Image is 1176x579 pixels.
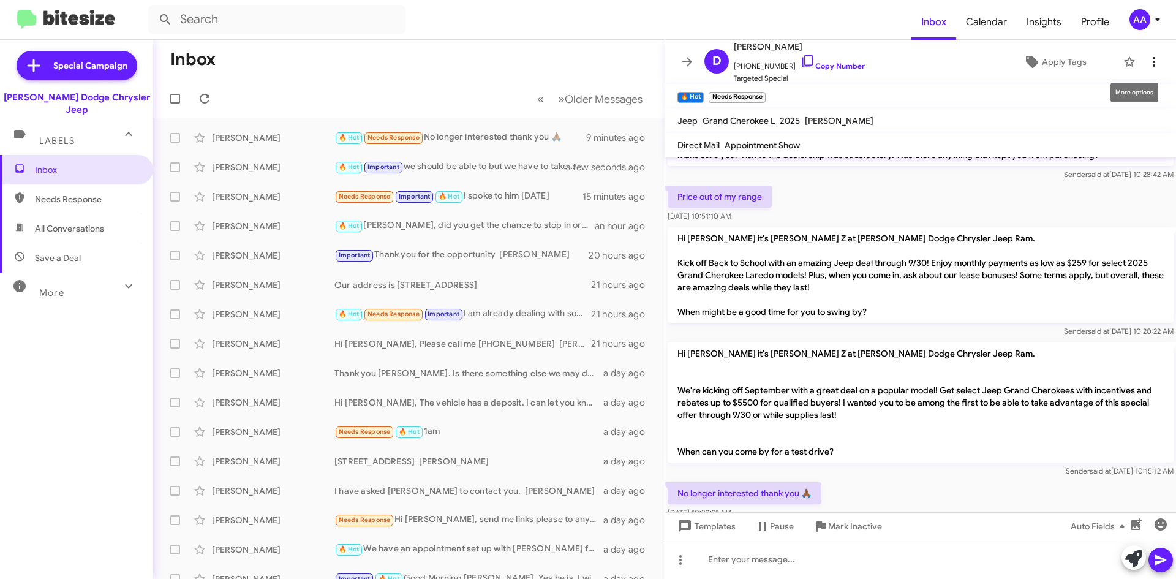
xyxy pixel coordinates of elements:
a: Copy Number [801,61,865,70]
div: Hi [PERSON_NAME], The vehicle has a deposit. I can let you know if it does not go. [PERSON_NAME] [334,396,603,409]
a: Insights [1017,4,1071,40]
p: Hi [PERSON_NAME] it's [PERSON_NAME] Z at [PERSON_NAME] Dodge Chrysler Jeep Ram. We're kicking off... [668,342,1174,463]
span: Grand Cherokee L [703,115,775,126]
span: 🔥 Hot [339,310,360,318]
span: Mark Inactive [828,515,882,537]
div: [PERSON_NAME] [212,396,334,409]
span: Direct Mail [677,140,720,151]
button: Apply Tags [992,51,1117,73]
div: a day ago [603,543,655,556]
div: AA [1129,9,1150,30]
span: Appointment Show [725,140,800,151]
div: 21 hours ago [591,308,655,320]
div: 15 minutes ago [582,191,655,203]
div: [PERSON_NAME] [212,161,334,173]
div: [PERSON_NAME] [212,191,334,203]
span: 🔥 Hot [339,134,360,142]
span: Save a Deal [35,252,81,264]
span: All Conversations [35,222,104,235]
div: [PERSON_NAME] [212,514,334,526]
span: [PHONE_NUMBER] [734,54,865,72]
span: [PERSON_NAME] [734,39,865,54]
div: Thank you [PERSON_NAME]. Is there something else we may do for you? [PERSON_NAME] [PHONE_NUMBER] [334,367,603,379]
p: Hi [PERSON_NAME] it's [PERSON_NAME] Z at [PERSON_NAME] Dodge Chrysler Jeep Ram. Kick off Back to ... [668,227,1174,323]
div: [PERSON_NAME], did you get the chance to stop in or did you want to reschedule? [334,219,595,233]
div: a day ago [603,396,655,409]
span: 🔥 Hot [339,545,360,553]
small: 🔥 Hot [677,92,704,103]
span: » [558,91,565,107]
div: [PERSON_NAME] [212,249,334,262]
button: Auto Fields [1061,515,1139,537]
div: [PERSON_NAME] [212,485,334,497]
div: [PERSON_NAME] [212,308,334,320]
div: [PERSON_NAME] [212,338,334,350]
div: [PERSON_NAME] [212,426,334,438]
span: Older Messages [565,93,643,106]
a: Special Campaign [17,51,137,80]
span: 🔥 Hot [339,163,360,171]
div: Thank you for the opportunity [PERSON_NAME] [334,248,589,262]
a: Calendar [956,4,1017,40]
span: Sender [DATE] 10:28:42 AM [1064,170,1174,179]
div: [PERSON_NAME] [212,543,334,556]
p: No longer interested thank you 🙏🏾 [668,482,821,504]
span: [DATE] 10:30:31 AM [668,508,731,517]
div: a day ago [603,367,655,379]
small: Needs Response [709,92,765,103]
div: I spoke to him [DATE] [334,189,582,203]
div: Our address is [STREET_ADDRESS] [334,279,591,291]
a: Profile [1071,4,1119,40]
span: Needs Response [339,516,391,524]
span: Labels [39,135,75,146]
span: Special Campaign [53,59,127,72]
span: 2025 [780,115,800,126]
div: we should be able to but we have to take a look at it in person to assess all options and what wo... [334,160,581,174]
h1: Inbox [170,50,216,69]
div: a day ago [603,485,655,497]
span: Needs Response [339,428,391,436]
button: Previous [530,86,551,112]
div: an hour ago [595,220,655,232]
span: Needs Response [367,310,420,318]
div: 9 minutes ago [586,132,655,144]
span: said at [1088,170,1109,179]
a: Inbox [911,4,956,40]
div: a day ago [603,426,655,438]
div: No longer interested thank you 🙏🏾 [334,131,586,145]
div: [PERSON_NAME] [212,132,334,144]
button: Next [551,86,650,112]
div: [PERSON_NAME] [212,367,334,379]
span: Needs Response [35,193,139,205]
div: 21 hours ago [591,279,655,291]
div: [STREET_ADDRESS] [PERSON_NAME] [334,455,603,467]
nav: Page navigation example [530,86,650,112]
span: 🔥 Hot [399,428,420,436]
span: Important [399,192,431,200]
p: Price out of my range [668,186,772,208]
div: 1am [334,425,603,439]
span: Important [339,251,371,259]
span: Auto Fields [1071,515,1129,537]
div: 21 hours ago [591,338,655,350]
span: Important [428,310,459,318]
div: a day ago [603,514,655,526]
span: 🔥 Hot [439,192,459,200]
div: a day ago [603,455,655,467]
span: Pause [770,515,794,537]
div: I am already dealing with someone [334,307,591,321]
span: said at [1088,327,1109,336]
span: Targeted Special [734,72,865,85]
div: [PERSON_NAME] [212,455,334,467]
div: [PERSON_NAME] [212,220,334,232]
span: Needs Response [339,192,391,200]
span: 🔥 Hot [339,222,360,230]
span: said at [1090,466,1111,475]
div: a few seconds ago [581,161,655,173]
button: Templates [665,515,745,537]
span: Needs Response [367,134,420,142]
